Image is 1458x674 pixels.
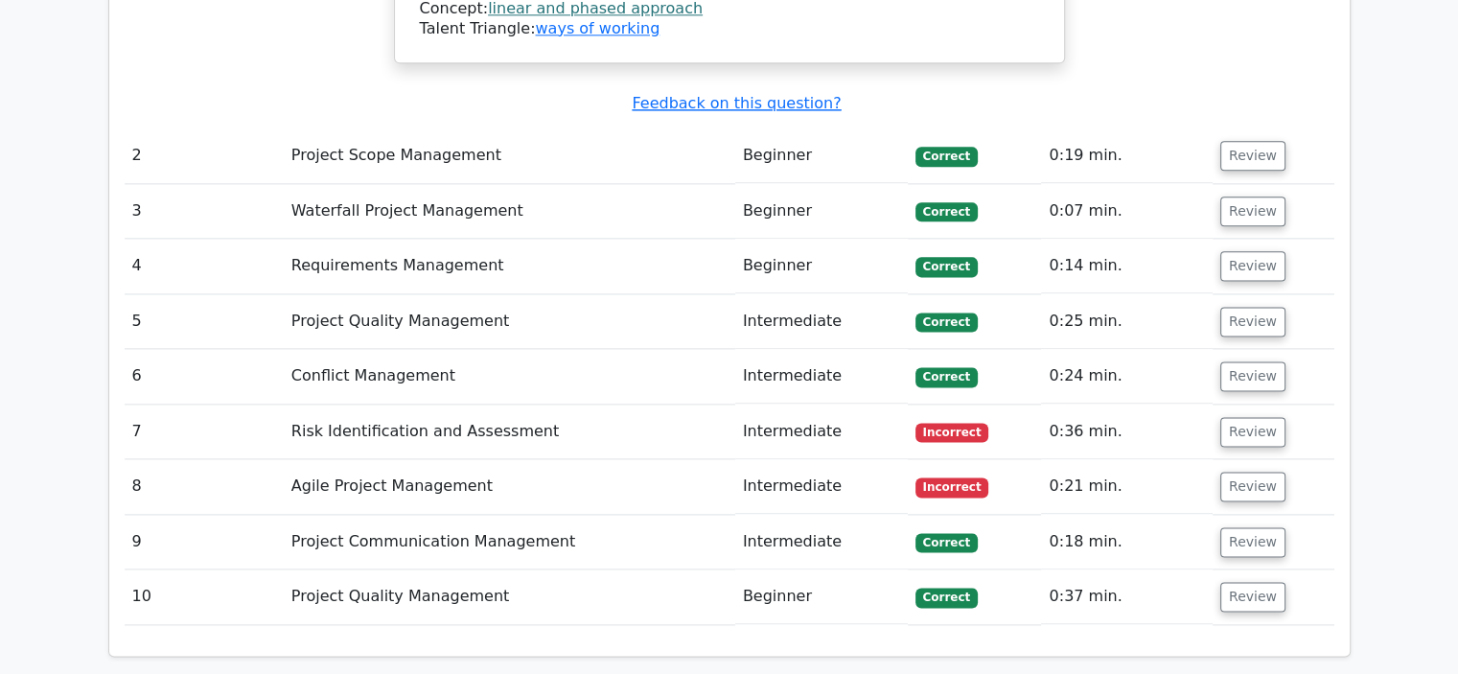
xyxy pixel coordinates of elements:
td: 0:36 min. [1041,405,1212,459]
td: 6 [125,349,284,404]
td: 0:24 min. [1041,349,1212,404]
span: Correct [915,533,978,552]
td: Risk Identification and Assessment [284,405,735,459]
td: Project Communication Management [284,515,735,569]
td: Requirements Management [284,239,735,293]
td: Agile Project Management [284,459,735,514]
span: Correct [915,147,978,166]
td: 0:25 min. [1041,294,1212,349]
button: Review [1220,251,1285,281]
td: Project Quality Management [284,294,735,349]
span: Correct [915,313,978,332]
span: Correct [915,588,978,607]
td: Intermediate [735,459,908,514]
td: Waterfall Project Management [284,184,735,239]
span: Correct [915,202,978,221]
span: Incorrect [915,477,989,497]
td: Intermediate [735,349,908,404]
button: Review [1220,417,1285,447]
td: 0:37 min. [1041,569,1212,624]
button: Review [1220,141,1285,171]
span: Correct [915,367,978,386]
button: Review [1220,197,1285,226]
td: Conflict Management [284,349,735,404]
td: Beginner [735,184,908,239]
button: Review [1220,582,1285,612]
td: 0:14 min. [1041,239,1212,293]
td: 3 [125,184,284,239]
td: Intermediate [735,294,908,349]
td: 7 [125,405,284,459]
td: 0:19 min. [1041,128,1212,183]
td: Beginner [735,239,908,293]
td: Intermediate [735,405,908,459]
td: Project Quality Management [284,569,735,624]
a: ways of working [535,19,660,37]
span: Correct [915,257,978,276]
td: 0:18 min. [1041,515,1212,569]
td: 5 [125,294,284,349]
td: Project Scope Management [284,128,735,183]
td: 10 [125,569,284,624]
a: Feedback on this question? [632,94,841,112]
td: Beginner [735,128,908,183]
button: Review [1220,472,1285,501]
td: 9 [125,515,284,569]
button: Review [1220,527,1285,557]
td: 8 [125,459,284,514]
button: Review [1220,307,1285,337]
td: 0:21 min. [1041,459,1212,514]
td: 4 [125,239,284,293]
td: Intermediate [735,515,908,569]
td: Beginner [735,569,908,624]
span: Incorrect [915,423,989,442]
td: 0:07 min. [1041,184,1212,239]
button: Review [1220,361,1285,391]
td: 2 [125,128,284,183]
